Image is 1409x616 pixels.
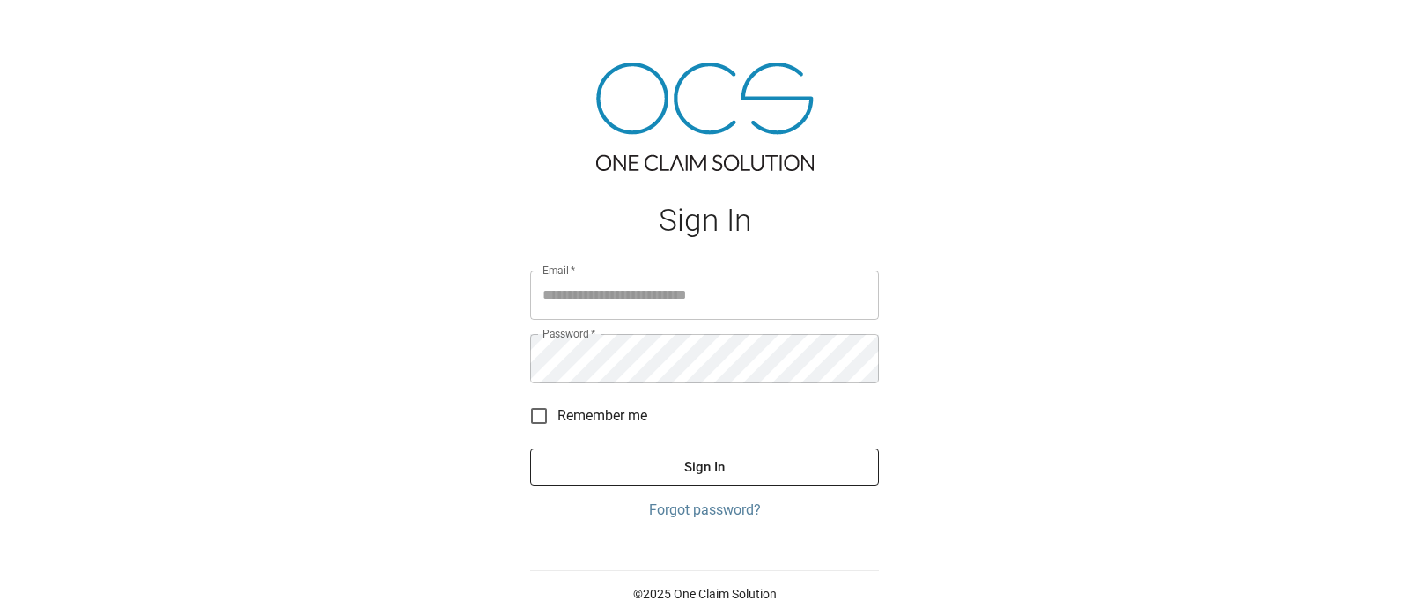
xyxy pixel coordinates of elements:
img: ocs-logo-white-transparent.png [21,11,92,46]
label: Password [542,326,595,341]
img: ocs-logo-tra.png [596,63,814,171]
button: Sign In [530,449,879,486]
label: Email [542,263,576,278]
a: Forgot password? [530,500,879,521]
p: © 2025 One Claim Solution [530,585,879,603]
span: Remember me [557,405,647,427]
h1: Sign In [530,203,879,239]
